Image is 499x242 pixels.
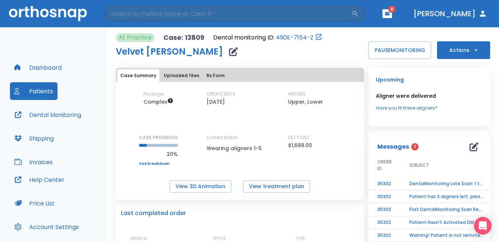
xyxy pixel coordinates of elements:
[170,180,231,193] button: View 3D Animation
[143,98,173,106] span: Up to 50 Steps (100 aligners)
[376,91,483,100] p: Aligner were delivered
[411,143,419,151] span: 7
[388,6,396,13] span: 6
[207,91,235,97] p: CREATE DATE
[368,177,401,190] td: 35302
[116,47,223,56] h1: Velvet [PERSON_NAME]
[410,7,490,20] button: [PERSON_NAME]
[207,134,273,141] p: Current Batch
[409,162,429,169] span: SUBJECT
[401,216,493,229] td: Patient Hasn’t Activated DM App yet!
[288,141,312,150] p: $1,699.00
[10,59,66,76] button: Dashboard
[117,69,363,82] div: tabs
[10,129,58,147] button: Shipping
[276,33,313,42] a: 490E-7154-Z
[288,97,323,106] p: Upper, Lower
[10,218,83,236] button: Account Settings
[437,41,490,59] button: Actions
[401,229,493,242] td: Warning! Patient is not remotely monitored
[288,91,306,97] p: ARCHES
[117,69,159,82] button: Case Summary
[377,159,392,172] span: ORDER ID
[474,217,492,235] div: Open Intercom Messenger
[139,150,178,159] p: 20%
[376,75,483,84] p: Upcoming
[213,33,322,42] div: Open patient in dental monitoring portal
[207,97,225,106] p: [DATE]
[296,235,305,242] p: TYPE
[10,194,59,212] button: Price List
[163,33,204,42] p: Case: 13809
[130,235,147,242] p: ORDER ID
[119,33,152,42] p: At Practice
[139,162,178,166] a: See breakdown
[401,190,493,203] td: Patient has 3 aligners left, please order next set!
[368,190,401,203] td: 35302
[10,153,57,171] button: Invoices
[368,229,401,242] td: 35302
[10,106,86,124] button: Dental Monitoring
[401,203,493,216] td: First DentalMonitoring Scan Review!
[139,134,178,141] p: CASE PROGRESS
[288,134,309,141] p: EST COST
[9,6,87,21] img: Orthosnap
[10,171,69,189] button: Help Center
[213,235,226,242] p: OFFICE
[143,91,163,97] p: Package
[121,209,186,218] p: Last completed order
[161,69,202,82] button: Uploaded files
[377,142,409,151] p: Messages
[368,216,401,229] td: 35302
[376,105,483,111] a: Have you fit these aligners?
[204,69,228,82] button: Rx Form
[243,180,310,193] button: View treatment plan
[401,177,493,190] td: DentalMonitoring Late Scan: 1 to 2 Weeks Notification
[368,41,431,59] button: PAUSEMONITORING
[213,33,274,42] p: Dental monitoring ID:
[10,82,58,100] button: Patients
[368,203,401,216] td: 35302
[207,144,273,153] p: Wearing aligners 1-5
[105,6,351,21] input: Search by Patient Name or Case #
